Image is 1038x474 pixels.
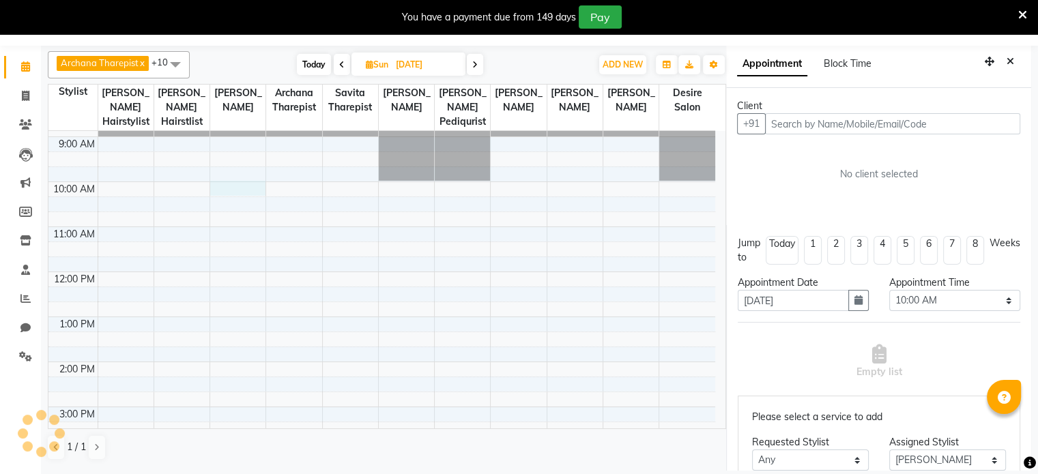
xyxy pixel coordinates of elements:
button: Close [1000,51,1020,72]
div: Appointment Time [889,276,1020,290]
div: Today [769,237,795,251]
div: Requested Stylist [752,435,869,449]
div: Client [737,99,1020,113]
li: 5 [897,236,914,265]
span: [PERSON_NAME] [210,85,265,116]
input: Search by Name/Mobile/Email/Code [765,113,1020,134]
span: Appointment [737,52,807,76]
span: Empty list [856,344,902,379]
a: x [139,57,145,68]
span: desire salon [659,85,715,116]
button: +91 [737,113,766,134]
li: 6 [920,236,938,265]
div: Stylist [48,85,98,99]
li: 3 [850,236,868,265]
li: 8 [966,236,984,265]
span: Archana Tharepist [61,57,139,68]
div: Assigned Stylist [889,435,1006,449]
div: 3:00 PM [57,407,98,421]
div: 9:00 AM [56,137,98,151]
li: 4 [874,236,891,265]
span: 1 / 1 [67,440,86,454]
div: 1:00 PM [57,317,98,331]
input: 2025-10-12 [392,55,460,75]
span: [PERSON_NAME] [379,85,434,116]
div: 2:00 PM [57,362,98,376]
span: Sun [362,59,392,70]
div: 12:00 PM [51,272,98,286]
span: Today [297,54,331,75]
span: Archana Tharepist [266,85,321,116]
div: Jump to [738,236,760,265]
span: [PERSON_NAME] [603,85,659,116]
span: +10 [152,57,178,68]
span: Block Time [824,57,871,70]
span: [PERSON_NAME] [547,85,603,116]
span: savita Tharepist [323,85,378,116]
div: 10:00 AM [51,182,98,196]
div: Weeks [990,236,1020,250]
li: 7 [943,236,961,265]
div: Appointment Date [738,276,869,290]
div: 11:00 AM [51,227,98,241]
input: yyyy-mm-dd [738,290,849,311]
button: Pay [579,5,622,29]
p: Please select a service to add [752,410,1006,424]
span: ADD NEW [603,59,643,70]
div: You have a payment due from 149 days [402,10,576,25]
span: [PERSON_NAME] [491,85,546,116]
span: [PERSON_NAME] Pediqurist [435,85,490,130]
span: [PERSON_NAME] Hairstylist [98,85,154,130]
li: 2 [827,236,845,265]
button: ADD NEW [599,55,646,74]
li: 1 [804,236,822,265]
div: No client selected [770,167,987,181]
span: [PERSON_NAME] Hairstlist [154,85,210,130]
